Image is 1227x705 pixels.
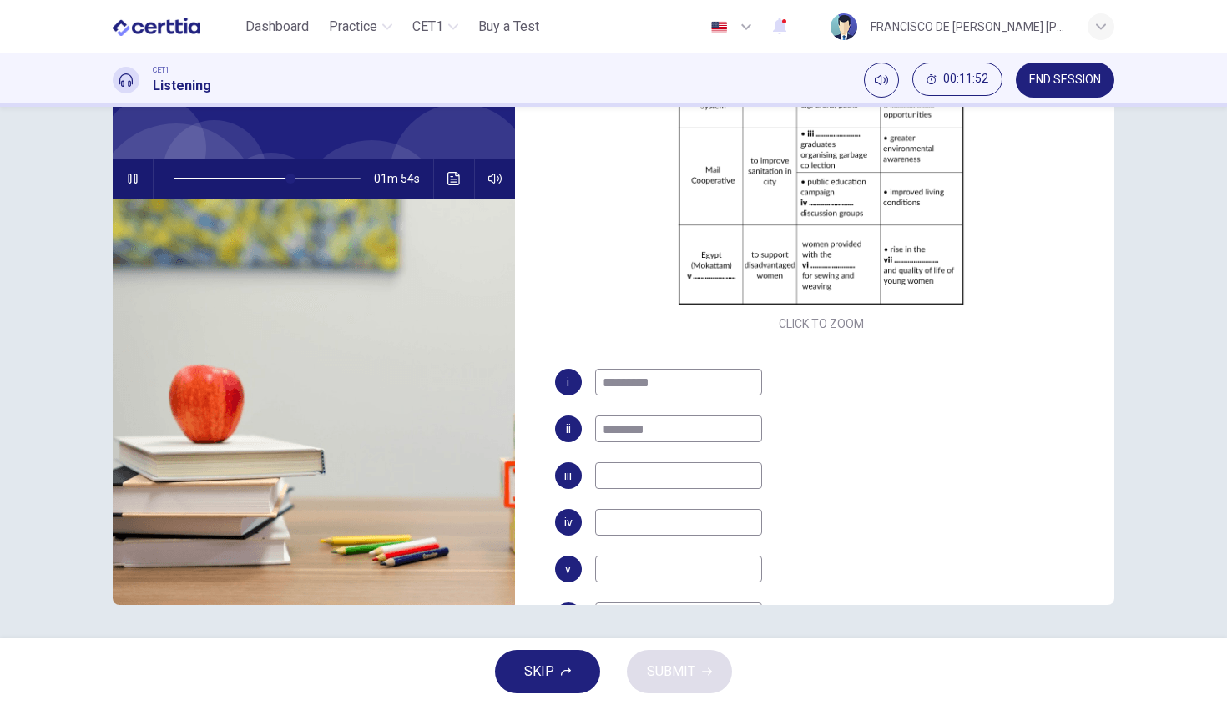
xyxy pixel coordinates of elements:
span: END SESSION [1029,73,1101,87]
div: FRANCISCO DE [PERSON_NAME] [PERSON_NAME] [871,17,1068,37]
img: Profile picture [831,13,857,40]
span: CET1 [153,64,169,76]
span: iv [564,516,573,528]
span: iii [564,470,572,481]
button: END SESSION [1016,63,1114,98]
button: Dashboard [239,12,316,42]
div: Mute [864,63,899,98]
button: Click to see the audio transcription [441,159,467,199]
span: 00:11:52 [943,73,988,86]
img: CERTTIA logo [113,10,200,43]
button: Buy a Test [472,12,546,42]
a: CERTTIA logo [113,10,239,43]
div: Hide [912,63,1002,98]
button: 00:11:52 [912,63,1002,96]
span: i [567,376,569,388]
span: SKIP [524,660,554,683]
span: 01m 54s [374,159,433,199]
h1: Listening [153,76,211,96]
span: v [565,563,571,575]
button: Practice [322,12,399,42]
span: CET1 [412,17,443,37]
img: Urbanization and City Growth [113,199,515,605]
img: en [709,21,730,33]
span: Practice [329,17,377,37]
button: CET1 [406,12,465,42]
span: Dashboard [245,17,309,37]
span: ii [566,423,571,435]
button: SKIP [495,650,600,693]
span: Buy a Test [478,17,539,37]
